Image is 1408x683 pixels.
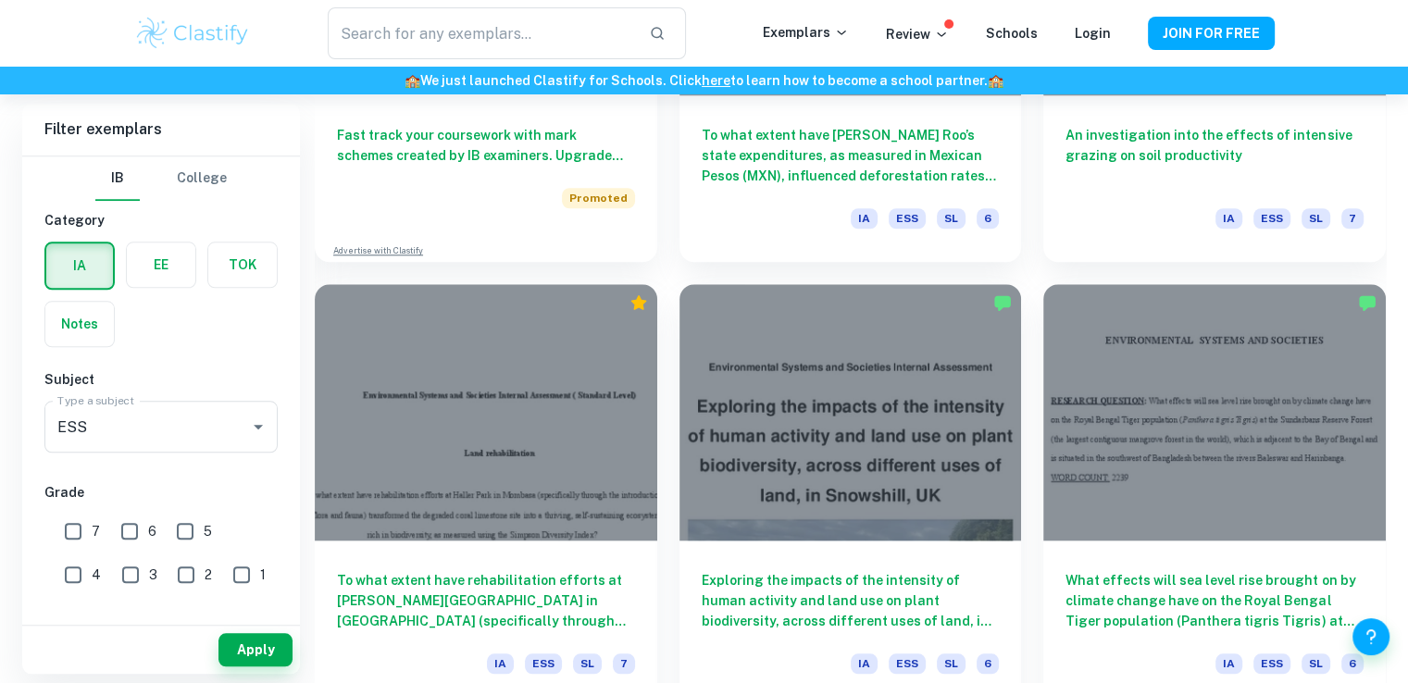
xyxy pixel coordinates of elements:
[993,293,1012,312] img: Marked
[245,414,271,440] button: Open
[44,369,278,390] h6: Subject
[889,208,926,229] span: ESS
[1341,208,1364,229] span: 7
[487,653,514,674] span: IA
[1075,26,1111,41] a: Login
[95,156,227,201] div: Filter type choice
[208,242,277,287] button: TOK
[1215,653,1242,674] span: IA
[988,73,1003,88] span: 🏫
[986,26,1038,41] a: Schools
[1302,653,1330,674] span: SL
[134,15,252,52] img: Clastify logo
[1302,208,1330,229] span: SL
[44,615,278,636] h6: Level
[260,565,266,585] span: 1
[886,24,949,44] p: Review
[851,653,878,674] span: IA
[46,243,113,288] button: IA
[977,653,999,674] span: 6
[1352,618,1389,655] button: Help and Feedback
[57,392,134,408] label: Type a subject
[1358,293,1377,312] img: Marked
[149,565,157,585] span: 3
[1065,125,1364,186] h6: An investigation into the effects of intensive grazing on soil productivity
[333,244,423,257] a: Advertise with Clastify
[1253,208,1290,229] span: ESS
[613,653,635,674] span: 7
[95,156,140,201] button: IB
[1341,653,1364,674] span: 6
[148,521,156,541] span: 6
[937,653,966,674] span: SL
[763,22,849,43] p: Exemplars
[92,521,100,541] span: 7
[1065,570,1364,631] h6: What effects will sea level rise brought on by climate change have on the Royal Bengal Tiger popu...
[337,570,635,631] h6: To what extent have rehabilitation efforts at [PERSON_NAME][GEOGRAPHIC_DATA] in [GEOGRAPHIC_DATA]...
[889,653,926,674] span: ESS
[328,7,633,59] input: Search for any exemplars...
[337,125,635,166] h6: Fast track your coursework with mark schemes created by IB examiners. Upgrade now
[44,482,278,503] h6: Grade
[851,208,878,229] span: IA
[629,293,648,312] div: Premium
[44,210,278,230] h6: Category
[702,73,730,88] a: here
[937,208,966,229] span: SL
[573,653,602,674] span: SL
[127,242,195,287] button: EE
[177,156,227,201] button: College
[525,653,562,674] span: ESS
[702,125,1000,186] h6: To what extent have [PERSON_NAME] Roo’s state expenditures, as measured in Mexican Pesos (MXN), i...
[1148,17,1275,50] button: JOIN FOR FREE
[204,521,212,541] span: 5
[1215,208,1242,229] span: IA
[22,104,300,155] h6: Filter exemplars
[218,633,293,666] button: Apply
[702,570,1000,631] h6: Exploring the impacts of the intensity of human activity and land use on plant biodiversity, acro...
[405,73,420,88] span: 🏫
[562,188,635,208] span: Promoted
[92,565,101,585] span: 4
[45,302,114,346] button: Notes
[1253,653,1290,674] span: ESS
[205,565,212,585] span: 2
[4,70,1404,91] h6: We just launched Clastify for Schools. Click to learn how to become a school partner.
[977,208,999,229] span: 6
